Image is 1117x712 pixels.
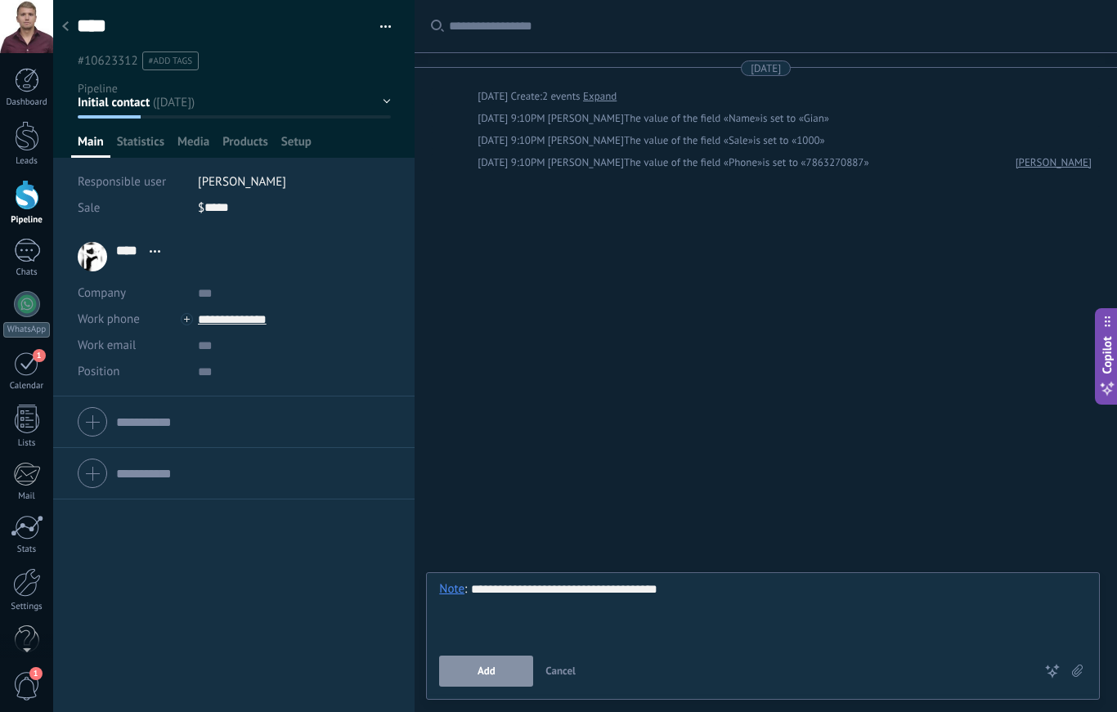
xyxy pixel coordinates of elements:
span: Ivan vinogradov [548,111,624,125]
div: Calendar [3,381,51,392]
div: [DATE] 9:10PM [478,154,547,171]
span: Products [222,134,268,158]
span: is set to «7863270887» [762,154,868,171]
span: Media [177,134,209,158]
div: [DATE] [751,60,781,76]
div: Chats [3,267,51,278]
div: $ [198,195,391,221]
span: The value of the field «Phone» [624,154,762,171]
div: Responsible user [78,168,186,195]
span: Ivan vinogradov [548,155,624,169]
span: 1 [29,667,43,680]
span: 1 [33,349,46,362]
button: Work email [78,333,136,359]
span: Copilot [1099,336,1115,374]
div: Leads [3,156,51,167]
div: [DATE] 9:10PM [478,132,547,149]
div: Pipeline [3,215,51,226]
span: is set to «Gian» [760,110,830,127]
div: Stats [3,544,51,555]
span: [PERSON_NAME] [198,174,286,190]
div: Sale [78,195,186,221]
span: #10623312 [78,53,138,69]
div: WhatsApp [3,322,50,338]
span: The value of the field «Sale» [624,132,753,149]
a: [PERSON_NAME] [1016,154,1092,171]
span: : [464,581,467,598]
span: Add [478,665,496,677]
div: Dashboard [3,97,51,108]
span: 2 events [542,88,581,105]
div: Create: [478,88,617,105]
span: #add tags [149,56,193,67]
div: [DATE] 9:10PM [478,110,547,127]
span: Ivan vinogradov [548,133,624,147]
span: The value of the field «Name» [624,110,760,127]
div: Lists [3,438,51,449]
button: Add [439,656,533,687]
span: Cancel [545,664,576,678]
span: Position [78,365,120,378]
div: Company [78,280,186,307]
span: Responsible user [78,174,166,190]
div: [DATE] [478,88,510,105]
span: Setup [281,134,312,158]
div: Position [78,359,186,385]
span: Work phone [78,311,140,327]
span: Main [78,134,104,158]
span: Work email [78,338,136,353]
span: Sale [78,200,100,216]
button: Work phone [78,307,140,333]
span: Statistics [117,134,164,158]
button: Cancel [539,656,582,687]
div: Mail [3,491,51,502]
div: Settings [3,602,51,612]
span: is set to «1000» [753,132,825,149]
a: Expand [583,88,617,105]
